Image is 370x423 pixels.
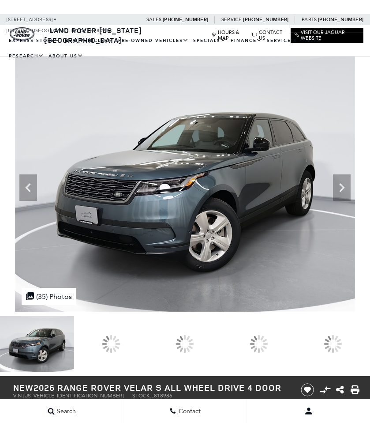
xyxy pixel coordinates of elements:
[265,33,325,49] a: Service & Parts
[44,26,142,45] a: Land Rover [US_STATE][GEOGRAPHIC_DATA]
[23,393,123,399] span: [US_VEHICLE_IDENTIFICATION_NUMBER]
[7,33,63,49] a: EXPRESS STORE
[13,393,23,399] span: VIN:
[7,14,57,25] span: [STREET_ADDRESS] •
[132,393,151,399] span: Stock:
[22,288,76,305] div: (35) Photos
[15,57,355,312] img: New 2026 Giola Green LAND ROVER S image 1
[351,385,359,395] a: Print this New 2026 Range Rover Velar S All Wheel Drive 4 Door
[63,33,116,49] a: New Vehicles
[163,16,208,23] a: [PHONE_NUMBER]
[7,33,363,64] nav: Main Navigation
[13,381,34,393] strong: New
[146,14,163,25] span: Sales
[252,30,286,41] a: Contact Us
[318,16,363,23] a: [PHONE_NUMBER]
[13,383,289,393] h1: 2026 Range Rover Velar S All Wheel Drive 4 Door
[298,383,317,397] button: Save vehicle
[243,16,288,23] a: [PHONE_NUMBER]
[46,49,86,64] a: About Us
[302,14,318,25] span: Parts
[336,385,344,395] a: Share this New 2026 Range Rover Velar S All Wheel Drive 4 Door
[295,30,359,41] a: Visit Our Jaguar Website
[318,383,332,397] button: Compare vehicle
[228,33,265,49] a: Finance
[176,408,201,415] span: Contact
[221,14,243,25] span: Service
[151,393,172,399] span: L818986
[191,33,228,49] a: Specials
[247,400,370,422] button: user-profile-menu
[212,30,248,41] a: Hours & Map
[10,27,34,41] a: land-rover
[10,27,34,41] img: Land Rover
[55,408,76,415] span: Search
[116,33,191,49] a: Pre-Owned Vehicles
[7,49,46,64] a: Research
[7,17,110,34] a: [STREET_ADDRESS] • [US_STATE][GEOGRAPHIC_DATA], CO 80905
